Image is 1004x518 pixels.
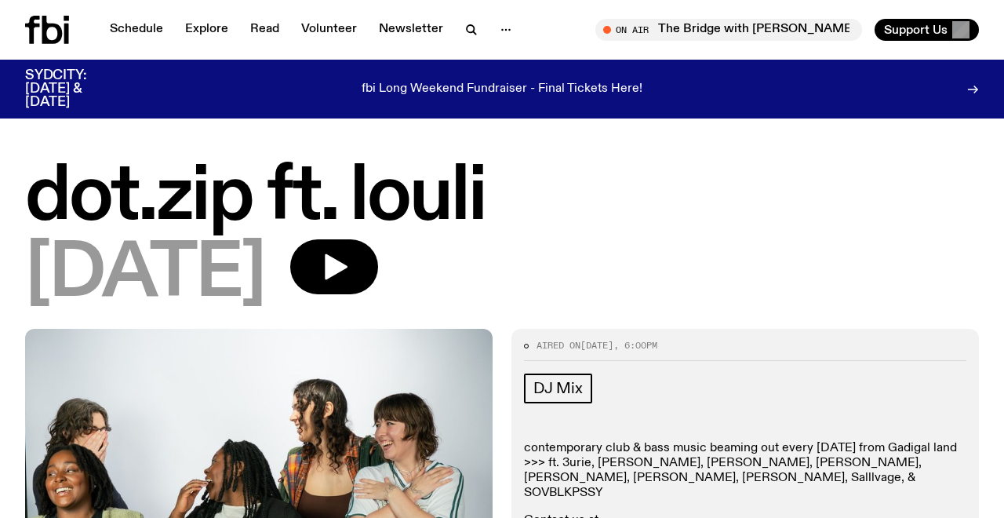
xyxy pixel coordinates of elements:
a: Schedule [100,19,173,41]
a: Volunteer [292,19,366,41]
p: fbi Long Weekend Fundraiser - Final Tickets Here! [362,82,642,97]
span: [DATE] [25,239,265,310]
button: On AirThe Bridge with [PERSON_NAME] [595,19,862,41]
h3: SYDCITY: [DATE] & [DATE] [25,69,125,109]
button: Support Us [875,19,979,41]
span: Aired on [537,339,580,352]
span: , 6:00pm [613,339,657,352]
h1: dot.zip ft. louli [25,162,979,233]
a: Newsletter [369,19,453,41]
p: contemporary club & bass music beaming out every [DATE] from Gadigal land >>> ft. 3urie, [PERSON_... [524,441,966,502]
a: DJ Mix [524,374,592,403]
span: [DATE] [580,339,613,352]
a: Explore [176,19,238,41]
span: Support Us [884,23,948,37]
a: Read [241,19,289,41]
span: DJ Mix [533,380,583,397]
